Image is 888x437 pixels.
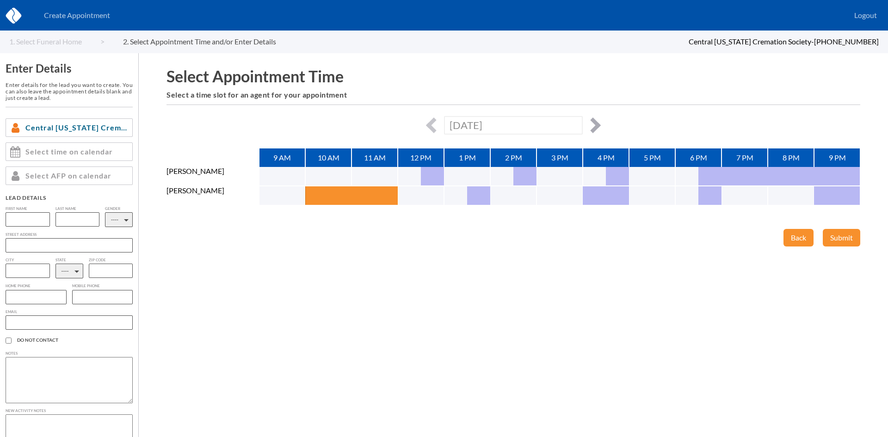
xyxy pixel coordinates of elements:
h1: Select Appointment Time [166,67,860,85]
div: 8 PM [768,148,814,167]
div: 6 PM [675,148,721,167]
span: Select time on calendar [25,148,113,156]
div: 12 PM [398,148,444,167]
label: Email [6,310,133,314]
div: 9 AM [259,148,305,167]
div: Lead Details [6,194,133,201]
div: 1 PM [444,148,490,167]
div: [PERSON_NAME] [166,167,259,186]
label: Gender [105,207,133,211]
span: Do Not Contact [17,338,133,343]
div: 4 PM [583,148,629,167]
h3: Enter Details [6,62,133,75]
label: Last Name [55,207,100,211]
span: [PHONE_NUMBER] [814,37,879,46]
span: Central [US_STATE] Cremation Society [25,123,129,132]
div: 2 PM [490,148,536,167]
div: 7 PM [721,148,768,167]
label: New Activity Notes [6,409,133,413]
div: 10 AM [305,148,351,167]
label: State [55,258,83,262]
label: Home Phone [6,284,67,288]
div: 3 PM [536,148,583,167]
label: Street Address [6,233,133,237]
div: 11 AM [351,148,398,167]
div: 9 PM [814,148,860,167]
label: Notes [6,351,133,356]
label: First Name [6,207,50,211]
button: Submit [823,229,860,246]
button: Back [783,229,814,246]
label: Mobile Phone [72,284,133,288]
span: Select AFP on calendar [25,172,111,180]
a: 1. Select Funeral Home [9,37,105,46]
span: Central [US_STATE] Cremation Society - [689,37,814,46]
label: Zip Code [89,258,133,262]
a: 2. Select Appointment Time and/or Enter Details [123,37,295,46]
div: [PERSON_NAME] [166,186,259,206]
h6: Enter details for the lead you want to create. You can also leave the appointment details blank a... [6,82,133,101]
h6: Select a time slot for an agent for your appointment [166,91,860,99]
div: 5 PM [629,148,675,167]
label: City [6,258,50,262]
